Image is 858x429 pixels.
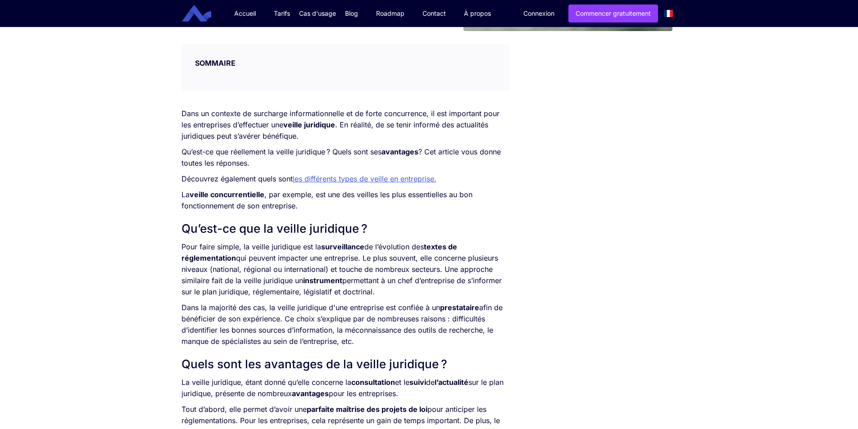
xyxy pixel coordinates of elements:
[299,9,336,18] div: Cas d'usage
[182,241,509,298] p: Pour faire simple, la veille juridique est la de l’évolution des qui peuvent impacter une entrepr...
[182,242,457,262] strong: textes de réglementation
[182,377,509,399] p: La veille juridique, étant donné qu’elle concerne la et le de sur le plan juridique, présente de ...
[440,303,479,312] strong: prestataire
[351,378,395,387] strong: consultation
[409,378,426,387] strong: suivi
[307,405,427,414] strong: parfaite maîtrise des projets de loi
[182,45,509,68] div: SOMMAIRE
[321,242,364,251] strong: surveillance
[190,190,264,199] strong: veille concurrentielle
[435,378,468,387] strong: l’actualité
[182,221,509,237] h2: Qu’est-ce que la veille juridique ?
[303,276,342,285] strong: instrument
[283,120,335,129] strong: veille juridique
[182,189,509,212] p: La , par exemple, est une des veilles les plus essentielles au bon fonctionnement de son entreprise.
[182,356,509,372] h2: Quels sont les avantages de la veille juridique ?
[293,174,436,183] a: les différents types de veille en entreprise.
[568,5,658,23] a: Commencer gratuitement
[182,173,509,185] p: Découvrez également quels sont
[182,146,509,169] p: Qu’est-ce que réellement la veille juridique ? Quels sont ses ? Cet article vous donne toutes les...
[182,302,509,347] p: Dans la majorité des cas, la veille juridique d'une entreprise est confiée à un afin de bénéficie...
[517,5,561,22] a: Connexion
[182,108,509,142] p: Dans un contexte de surcharge informationnelle et de forte concurrence, il est important pour les...
[381,147,418,156] strong: avantages
[292,389,329,398] strong: avantages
